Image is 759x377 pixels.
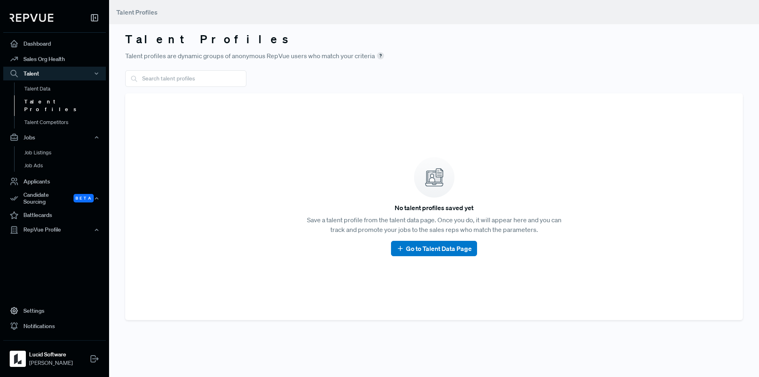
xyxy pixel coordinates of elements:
span: Beta [74,194,94,202]
a: Sales Org Health [3,51,106,67]
p: Save a talent profile from the talent data page. Once you do, it will appear here and you can tra... [299,215,568,234]
a: Settings [3,303,106,318]
img: Lucid Software [11,352,24,365]
span: Talent profiles are dynamic groups of anonymous RepVue users who match your criteria [125,51,384,61]
a: Job Listings [14,146,117,159]
div: Candidate Sourcing [3,189,106,208]
a: Talent Data [14,82,117,95]
input: Search talent profiles [125,70,246,87]
button: Go to Talent Data Page [391,241,477,256]
a: Dashboard [3,36,106,51]
a: Job Ads [14,159,117,172]
h3: Talent Profiles [125,32,384,46]
img: RepVue [10,14,53,22]
button: Candidate Sourcing Beta [3,189,106,208]
button: Talent [3,67,106,80]
button: Jobs [3,131,106,144]
span: Talent Profiles [116,8,158,16]
h6: No talent profiles saved yet [395,204,473,212]
a: Notifications [3,318,106,334]
a: Lucid SoftwareLucid Software[PERSON_NAME] [3,340,106,371]
a: Battlecards [3,208,106,223]
span: [PERSON_NAME] [29,359,73,367]
a: Go to Talent Data Page [396,244,472,253]
strong: Lucid Software [29,350,73,359]
a: Talent Competitors [14,116,117,129]
button: RepVue Profile [3,223,106,237]
a: Applicants [3,174,106,189]
a: Talent Profiles [14,95,117,116]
